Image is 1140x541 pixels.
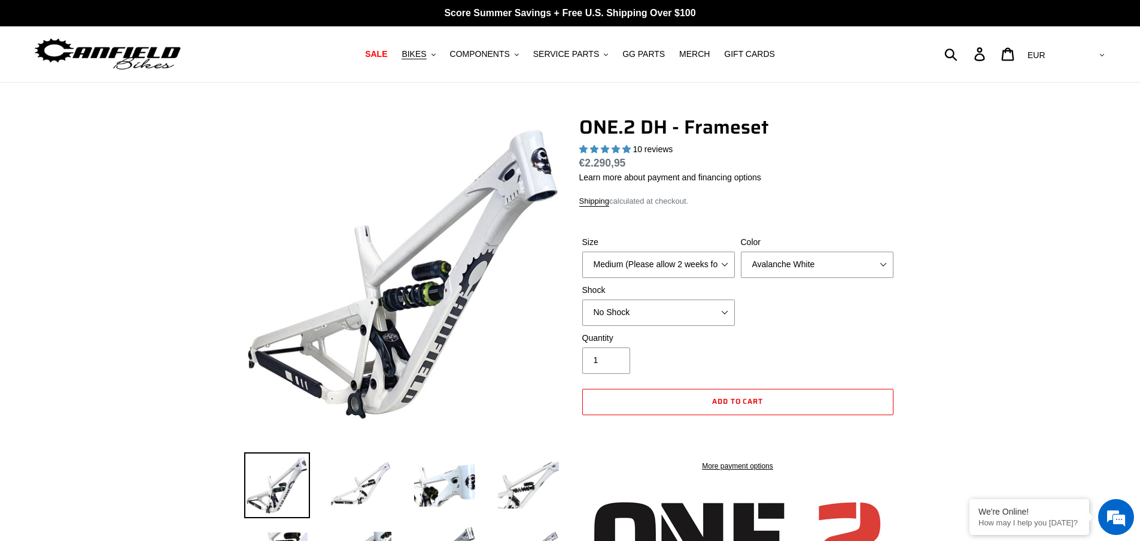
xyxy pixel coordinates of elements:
label: Size [582,236,735,249]
p: How may I help you today? [978,518,1080,527]
div: calculated at checkout. [579,195,896,207]
label: Shock [582,284,735,297]
button: Add to cart [582,389,893,415]
span: Add to cart [712,395,764,407]
button: COMPONENTS [444,46,525,62]
span: GG PARTS [622,49,665,59]
a: GG PARTS [616,46,671,62]
input: Search [951,41,981,67]
img: Canfield Bikes [33,35,183,73]
span: SERVICE PARTS [533,49,599,59]
a: Learn more about payment and financing options [579,173,761,182]
img: Load image into Gallery viewer, ONE.2 DH - Frameset [412,452,478,518]
a: GIFT CARDS [718,46,781,62]
img: Load image into Gallery viewer, ONE.2 DH - Frameset [244,452,310,518]
span: SALE [365,49,387,59]
span: 10 reviews [633,144,673,154]
img: Load image into Gallery viewer, ONE.2 DH - Frameset [328,452,394,518]
span: GIFT CARDS [724,49,775,59]
a: MERCH [673,46,716,62]
span: BIKES [402,49,426,59]
label: Color [741,236,893,249]
label: Quantity [582,332,735,344]
span: €2.290,95 [579,157,626,169]
img: Load image into Gallery viewer, ONE.2 DH - Frameset [495,452,561,518]
span: COMPONENTS [450,49,510,59]
iframe: PayPal-paypal [582,421,893,448]
span: 5.00 stars [579,144,633,154]
a: More payment options [582,461,893,472]
h1: ONE.2 DH - Frameset [579,116,896,138]
a: Shipping [579,197,610,207]
button: SERVICE PARTS [527,46,614,62]
button: BIKES [396,46,441,62]
a: SALE [359,46,393,62]
span: MERCH [679,49,710,59]
div: We're Online! [978,507,1080,516]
